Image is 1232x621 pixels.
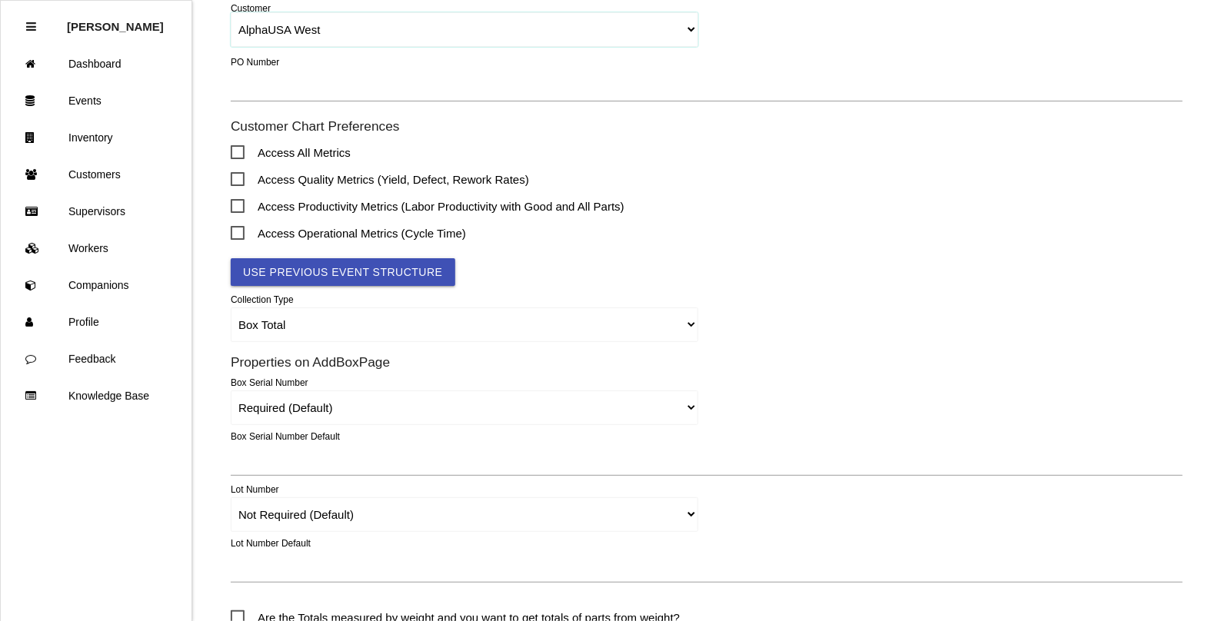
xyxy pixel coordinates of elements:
[231,2,271,15] label: Customer
[231,55,279,69] label: PO Number
[231,293,294,307] label: Collection Type
[1,119,191,156] a: Inventory
[231,143,351,162] span: Access All Metrics
[231,197,624,216] span: Access Productivity Metrics (Labor Productivity with Good and All Parts)
[231,355,1183,370] h6: Properties on Add Box Page
[1,230,191,267] a: Workers
[1,304,191,340] a: Profile
[1,340,191,377] a: Feedback
[231,119,1183,134] h6: Customer Chart Preferences
[1,193,191,230] a: Supervisors
[1,267,191,304] a: Companions
[1,156,191,193] a: Customers
[26,8,36,45] div: Close
[1,45,191,82] a: Dashboard
[67,8,164,33] p: Rosie Blandino
[231,536,311,550] label: Lot Number Default
[231,483,279,496] label: Lot Number
[231,224,466,243] span: Access Operational Metrics (Cycle Time)
[231,258,455,286] button: Use Previous Event Structure
[1,377,191,414] a: Knowledge Base
[1,82,191,119] a: Events
[231,430,340,443] label: Box Serial Number Default
[231,170,529,189] span: Access Quality Metrics (Yield, Defect, Rework Rates)
[231,376,308,390] label: Box Serial Number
